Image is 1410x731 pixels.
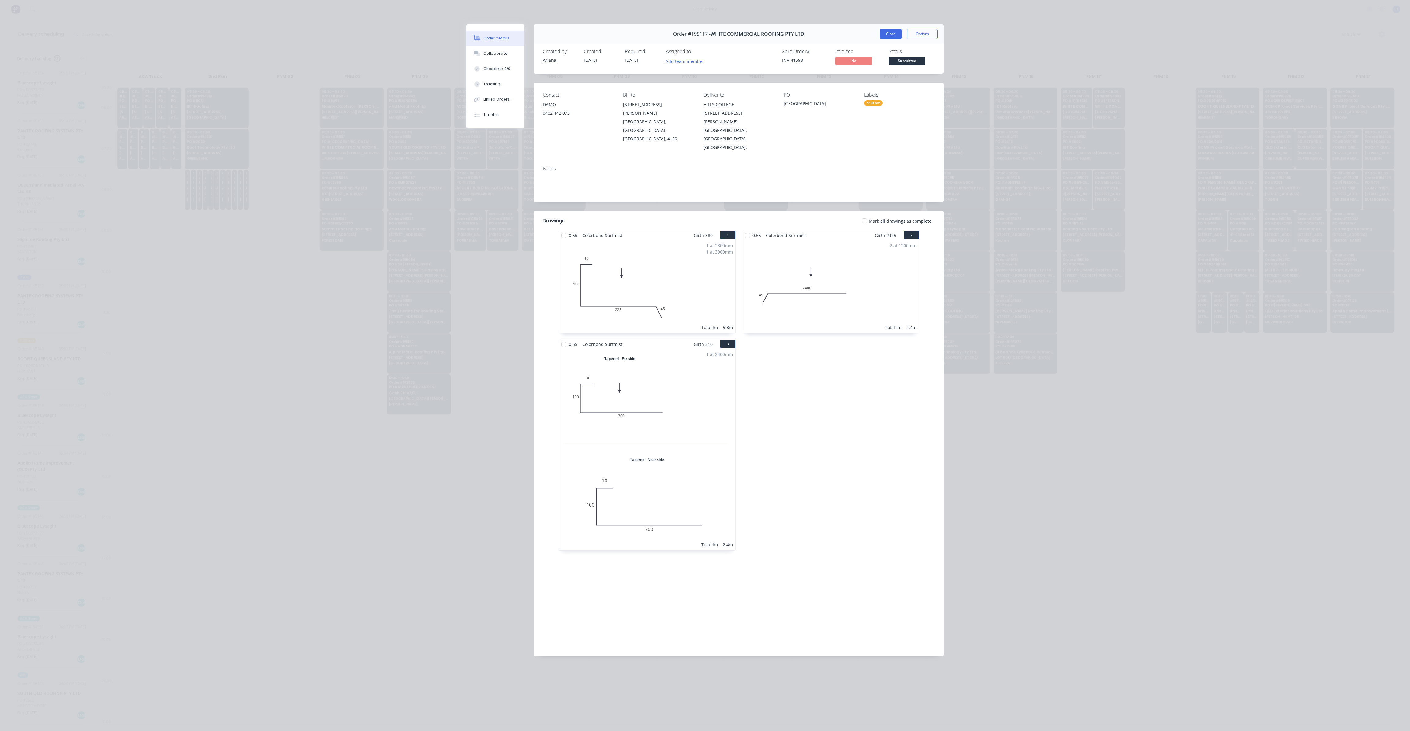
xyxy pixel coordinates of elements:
[625,57,638,63] span: [DATE]
[483,35,509,41] div: Order details
[889,57,925,66] button: Submitted
[904,231,919,239] button: 2
[466,92,524,107] button: Linked Orders
[703,100,774,126] div: HILLS COLLEGE [STREET_ADDRESS][PERSON_NAME]
[566,340,580,349] span: 0.55
[566,231,580,240] span: 0.55
[711,31,804,37] span: WHITE COMMERCIAL ROOFING PTY LTD
[543,109,613,117] div: 0402 442 073
[466,107,524,122] button: Timeline
[694,340,713,349] span: Girth 810
[835,57,872,65] span: No
[666,49,727,54] div: Assigned to
[625,49,658,54] div: Required
[782,57,828,63] div: INV-41598
[890,242,916,249] div: 2 at 1200mm
[466,76,524,92] button: Tracking
[720,231,735,239] button: 1
[869,218,931,224] span: Mark all drawings as complete
[543,57,576,63] div: Ariana
[623,92,693,98] div: Bill to
[584,57,597,63] span: [DATE]
[662,57,707,65] button: Add team member
[835,49,881,54] div: Invoiced
[742,240,919,333] div: 04524002 at 1200mmTotal lm2.4m
[543,217,565,224] div: Drawings
[543,49,576,54] div: Created by
[623,117,693,143] div: [GEOGRAPHIC_DATA], [GEOGRAPHIC_DATA], [GEOGRAPHIC_DATA], 4129
[889,49,934,54] div: Status
[750,231,763,240] span: 0.55
[703,100,774,152] div: HILLS COLLEGE [STREET_ADDRESS][PERSON_NAME][GEOGRAPHIC_DATA], [GEOGRAPHIC_DATA], [GEOGRAPHIC_DATA],
[784,100,854,109] div: [GEOGRAPHIC_DATA]
[543,166,934,172] div: Notes
[701,324,718,331] div: Total lm
[666,57,707,65] button: Add team member
[483,51,508,56] div: Collaborate
[543,100,613,120] div: DAMO0402 442 073
[584,49,617,54] div: Created
[723,324,733,331] div: 5.8m
[706,249,733,255] div: 1 at 3000mm
[889,57,925,65] span: Submitted
[466,46,524,61] button: Collaborate
[483,112,500,117] div: Timeline
[483,66,510,72] div: Checklists 0/0
[763,231,808,240] span: Colorbond Surfmist
[723,541,733,548] div: 2.4m
[706,351,733,358] div: 1 at 2400mm
[580,231,625,240] span: Colorbond Surfmist
[466,31,524,46] button: Order details
[864,92,934,98] div: Labels
[694,231,713,240] span: Girth 380
[466,61,524,76] button: Checklists 0/0
[543,100,613,109] div: DAMO
[673,31,711,37] span: Order #195117 -
[864,100,883,106] div: 6:30 am
[907,29,938,39] button: Options
[483,97,510,102] div: Linked Orders
[906,324,916,331] div: 2.4m
[703,126,774,152] div: [GEOGRAPHIC_DATA], [GEOGRAPHIC_DATA], [GEOGRAPHIC_DATA],
[706,242,733,249] div: 1 at 2800mm
[623,100,693,143] div: [STREET_ADDRESS][PERSON_NAME][GEOGRAPHIC_DATA], [GEOGRAPHIC_DATA], [GEOGRAPHIC_DATA], 4129
[784,92,854,98] div: PO
[701,541,718,548] div: Total lm
[483,81,500,87] div: Tracking
[558,349,735,550] div: Tapered - Far side010100300Tapered - Near side0101007001 at 2400mmTotal lm2.4m
[623,100,693,117] div: [STREET_ADDRESS][PERSON_NAME]
[703,92,774,98] div: Deliver to
[875,231,896,240] span: Girth 2445
[558,240,735,333] div: 010100225451 at 2800mm1 at 3000mmTotal lm5.8m
[782,49,828,54] div: Xero Order #
[543,92,613,98] div: Contact
[580,340,625,349] span: Colorbond Surfmist
[720,340,735,348] button: 3
[885,324,901,331] div: Total lm
[880,29,902,39] button: Close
